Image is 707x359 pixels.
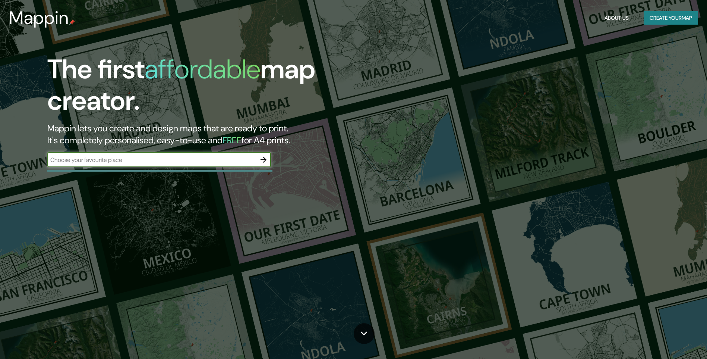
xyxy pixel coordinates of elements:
h3: Mappin [9,7,69,28]
h1: The first map creator. [47,54,401,122]
button: About Us [602,11,632,25]
h1: affordable [145,52,261,87]
h2: Mappin lets you create and design maps that are ready to print. It's completely personalised, eas... [47,122,401,146]
img: mappin-pin [69,19,75,25]
button: Create yourmap [644,11,698,25]
input: Choose your favourite place [47,156,256,164]
h5: FREE [222,134,242,146]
